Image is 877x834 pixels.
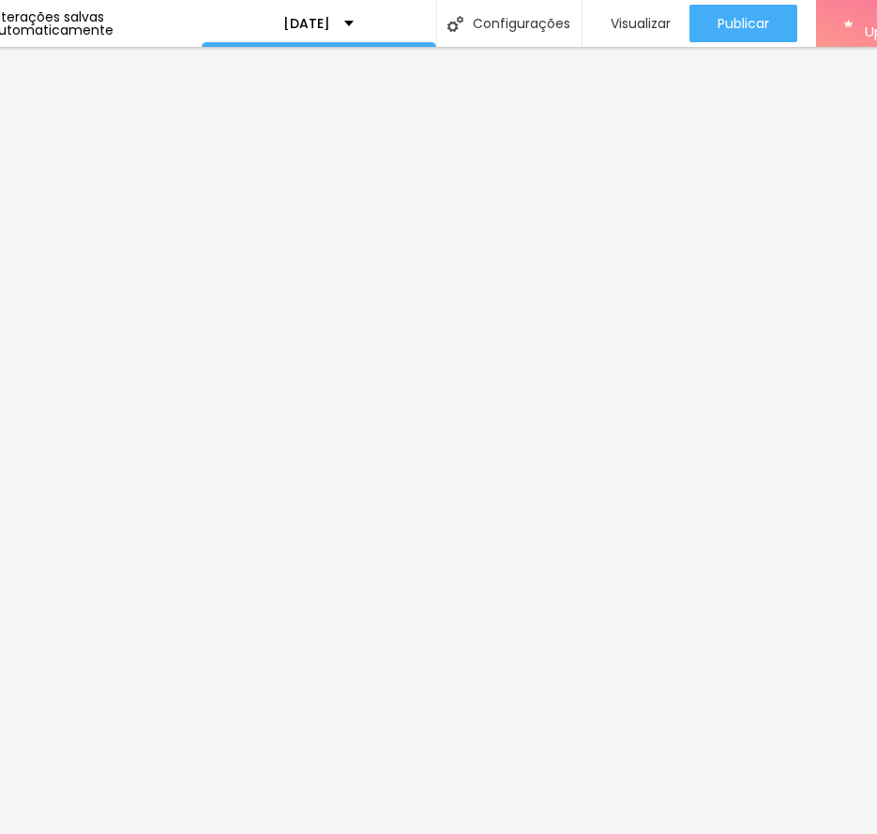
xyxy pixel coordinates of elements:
span: Visualizar [611,16,671,31]
span: Publicar [718,16,769,31]
button: Publicar [689,5,797,42]
img: Icone [447,16,463,32]
button: Visualizar [582,5,689,42]
p: [DATE] [283,17,330,30]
